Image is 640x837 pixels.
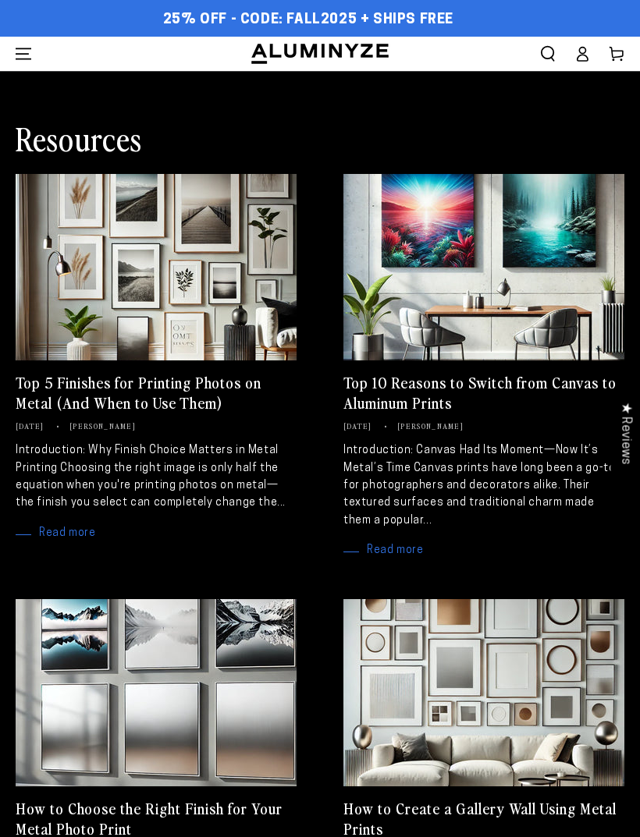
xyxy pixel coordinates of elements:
[16,442,297,512] p: Introduction: Why Finish Choice Matters in Metal Printing Choosing the right image is only half t...
[343,544,423,556] span: Read more: Top 10 Reasons to Switch from Canvas to Aluminum Prints
[343,442,624,530] p: Introduction: Canvas Had Its Moment—Now It’s Metal’s Time Canvas prints have long been a go-to fo...
[16,372,297,413] h2: Top 5 Finishes for Printing Photos on Metal (And When to Use Them)
[531,37,565,71] summary: Search our site
[163,12,453,29] span: 25% OFF - Code: FALL2025 + Ships Free
[343,174,624,561] a: Top 10 Reasons to Switch from Canvas to Aluminum Prints Top 10 Reasons to Switch from Canvas to A...
[250,42,390,66] img: Aluminyze
[343,599,624,786] img: How to Create a Gallery Wall Using Metal Prints
[343,372,624,413] h2: Top 10 Reasons to Switch from Canvas to Aluminum Prints
[397,420,464,431] span: [PERSON_NAME]
[16,174,297,544] a: Top 5 Finishes for Printing Photos on Metal (And When to Use Them) Top 5 Finishes for Printing Ph...
[16,118,142,158] h1: Resources
[16,174,297,361] img: Top 5 Finishes for Printing Photos on Metal (And When to Use Them)
[343,174,624,361] img: Top 10 Reasons to Switch from Canvas to Aluminum Prints
[16,599,297,786] img: How to Choose the Right Finish for Your Metal Photo Print
[16,527,95,539] span: Read more: Top 5 Finishes for Printing Photos on Metal (And When to Use Them)
[6,37,41,71] summary: Menu
[16,420,44,431] time: [DATE]
[343,420,372,431] time: [DATE]
[69,420,136,431] span: [PERSON_NAME]
[610,390,640,477] div: Click to open Judge.me floating reviews tab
